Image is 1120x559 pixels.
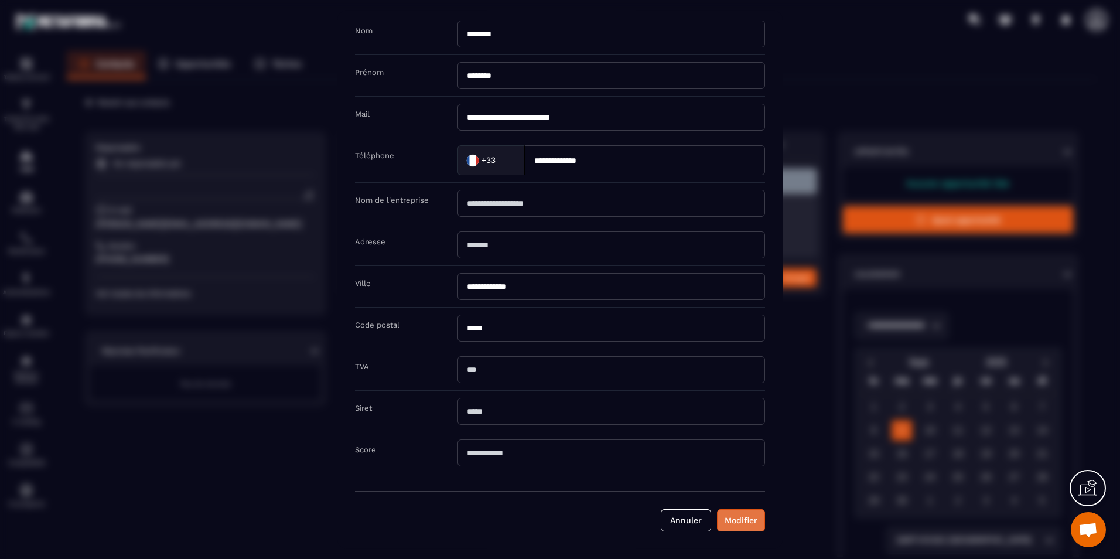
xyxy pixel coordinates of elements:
label: Ville [355,279,371,288]
label: Code postal [355,321,399,329]
span: +33 [482,154,496,166]
label: Adresse [355,237,385,246]
label: Nom [355,26,373,35]
label: Téléphone [355,151,394,160]
div: Search for option [457,145,525,175]
label: Prénom [355,68,384,77]
label: Score [355,445,376,454]
label: Siret [355,404,372,413]
div: Ouvrir le chat [1071,512,1106,547]
img: Country Flag [461,148,484,172]
label: Nom de l'entreprise [355,196,429,204]
button: Annuler [661,509,711,531]
label: TVA [355,362,369,371]
input: Search for option [498,151,513,169]
button: Modifier [717,509,765,531]
label: Mail [355,110,370,118]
